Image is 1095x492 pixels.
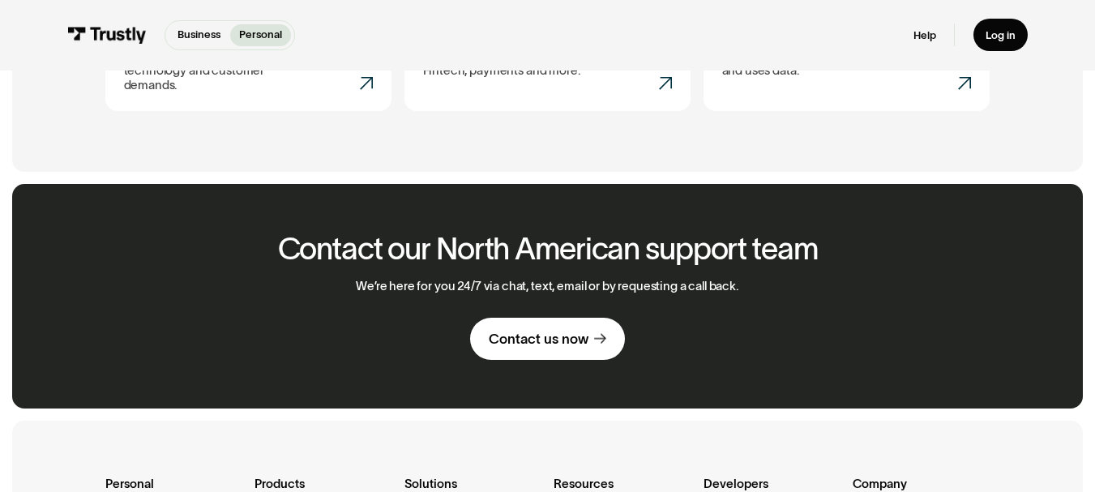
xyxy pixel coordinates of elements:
[178,27,220,43] p: Business
[230,24,292,46] a: Personal
[67,27,147,44] img: Trustly Logo
[169,24,230,46] a: Business
[913,28,936,42] a: Help
[973,19,1028,51] a: Log in
[986,28,1016,42] div: Log in
[278,233,818,266] h2: Contact our North American support team
[470,318,625,360] a: Contact us now
[356,279,739,293] p: We’re here for you 24/7 via chat, text, email or by requesting a call back.
[239,27,282,43] p: Personal
[489,330,588,348] div: Contact us now
[124,49,321,92] p: Stay in the know on new trends, technology and customer demands.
